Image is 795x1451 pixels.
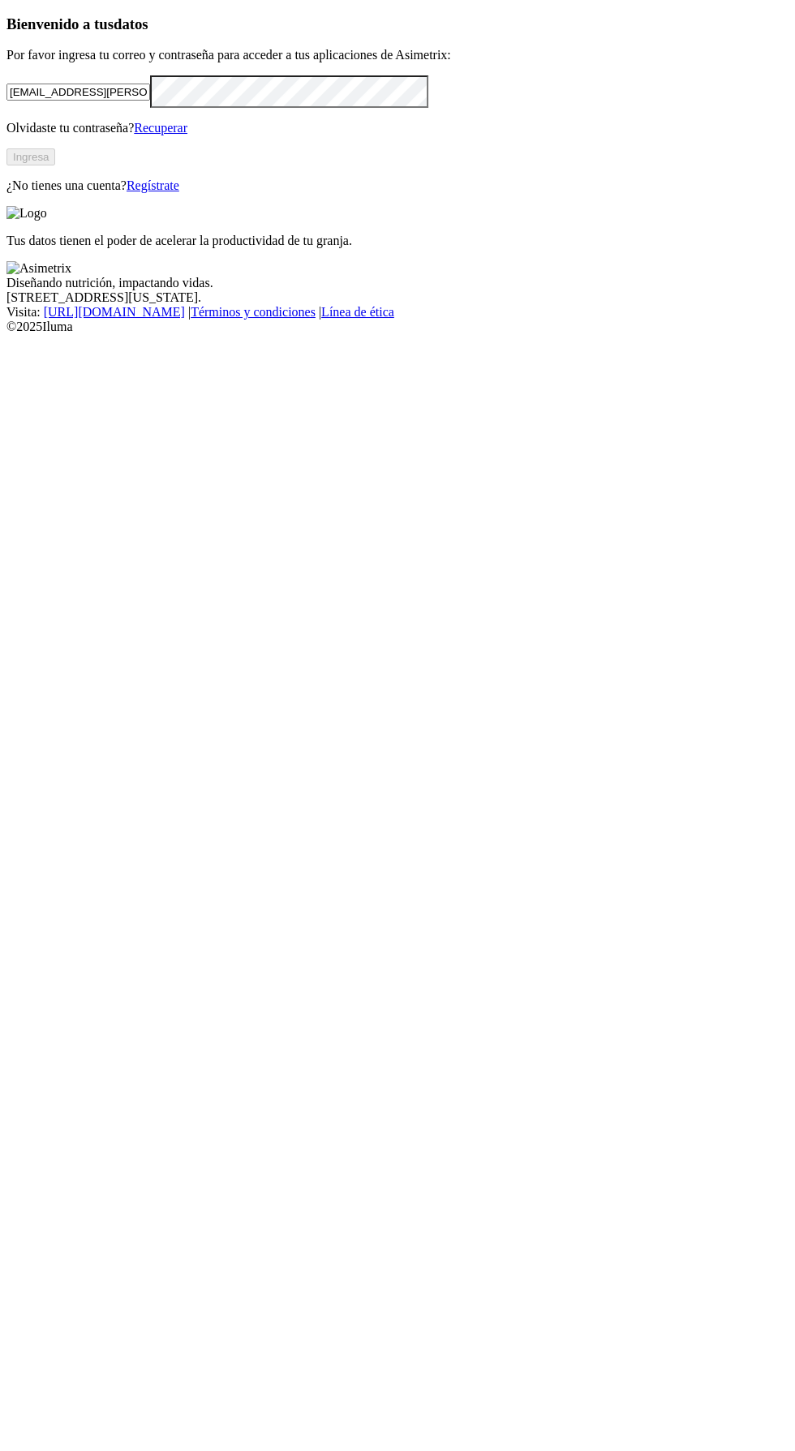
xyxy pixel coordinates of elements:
img: Asimetrix [6,261,71,276]
div: [STREET_ADDRESS][US_STATE]. [6,290,789,305]
a: [URL][DOMAIN_NAME] [44,305,185,319]
a: Recuperar [134,121,187,135]
input: Tu correo [6,84,150,101]
button: Ingresa [6,148,55,165]
p: ¿No tienes una cuenta? [6,178,789,193]
a: Línea de ética [321,305,394,319]
p: Olvidaste tu contraseña? [6,121,789,135]
p: Tus datos tienen el poder de acelerar la productividad de tu granja. [6,234,789,248]
h3: Bienvenido a tus [6,15,789,33]
p: Por favor ingresa tu correo y contraseña para acceder a tus aplicaciones de Asimetrix: [6,48,789,62]
div: © 2025 Iluma [6,320,789,334]
a: Términos y condiciones [191,305,316,319]
span: datos [114,15,148,32]
div: Diseñando nutrición, impactando vidas. [6,276,789,290]
div: Visita : | | [6,305,789,320]
img: Logo [6,206,47,221]
a: Regístrate [127,178,179,192]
